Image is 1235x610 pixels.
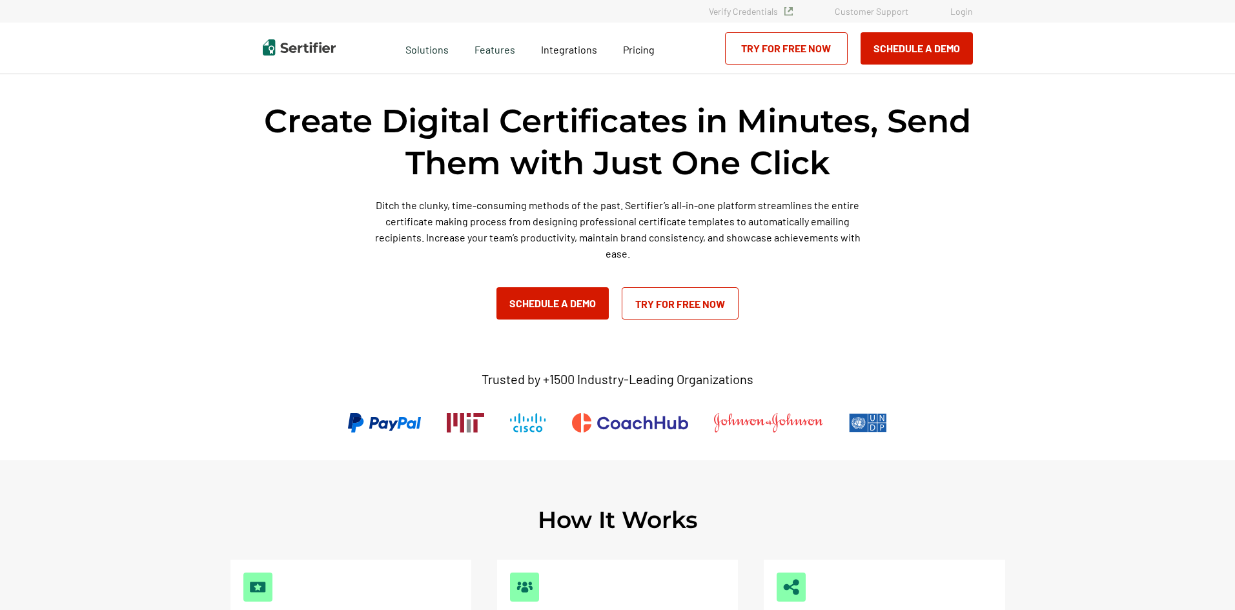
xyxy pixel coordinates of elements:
img: UNDP [849,413,887,432]
a: Login [950,6,973,17]
img: CoachHub [572,413,688,432]
a: Customer Support [835,6,908,17]
p: Trusted by +1500 Industry-Leading Organizations [482,371,753,387]
a: Integrations [541,40,597,56]
h1: Create Digital Certificates in Minutes, Send Them with Just One Click [263,100,973,184]
a: Verify Credentials [709,6,793,17]
span: Integrations [541,43,597,56]
img: Massachusetts Institute of Technology [447,413,484,432]
img: Johnson & Johnson [714,413,822,432]
img: Issue & Share Image [783,579,799,595]
img: Choose Template Image [250,579,266,595]
h2: How It Works [538,505,698,534]
span: Pricing [623,43,655,56]
img: Cisco [510,413,546,432]
img: Sertifier | Digital Credentialing Platform [263,39,336,56]
p: Ditch the clunky, time-consuming methods of the past. Sertifier’s all-in-one platform streamlines... [369,197,866,261]
a: Try for Free Now [622,287,739,320]
span: Features [475,40,515,56]
a: Try for Free Now [725,32,848,65]
img: Verified [784,7,793,15]
span: Solutions [405,40,449,56]
img: PayPal [348,413,421,432]
img: Add Recipients Image [516,579,533,595]
a: Pricing [623,40,655,56]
